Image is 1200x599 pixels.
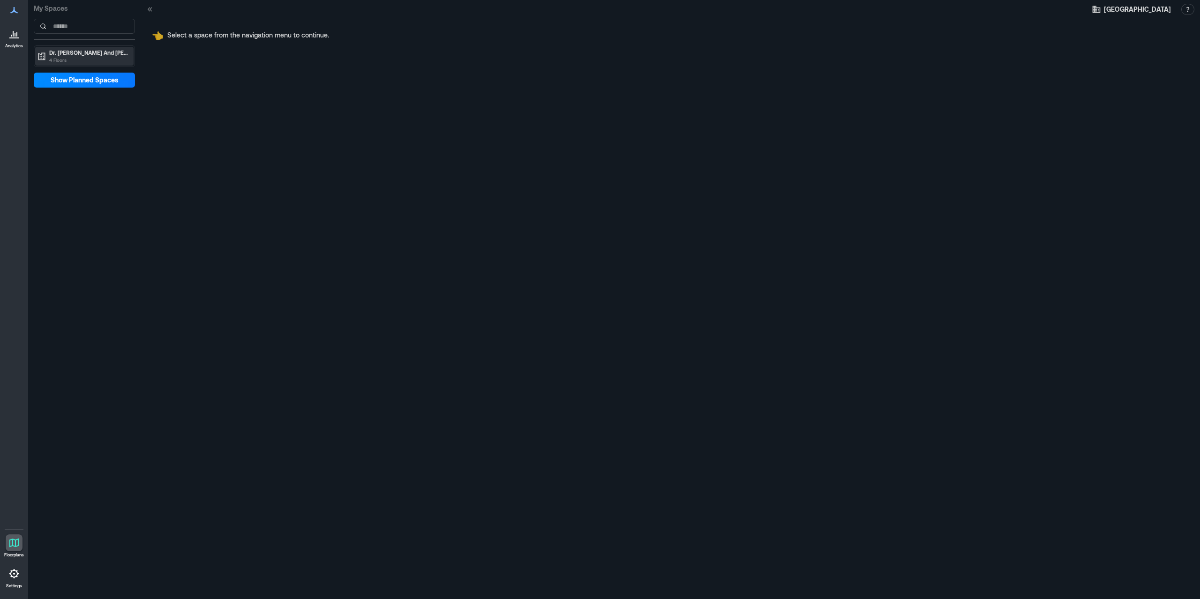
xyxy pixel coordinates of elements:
[49,56,128,64] p: 4 Floors
[2,22,26,52] a: Analytics
[34,4,135,13] p: My Spaces
[6,583,22,589] p: Settings
[3,562,25,592] a: Settings
[152,30,164,41] span: pointing left
[51,75,119,85] span: Show Planned Spaces
[5,43,23,49] p: Analytics
[1,532,27,561] a: Floorplans
[1104,5,1171,14] span: [GEOGRAPHIC_DATA]
[34,73,135,88] button: Show Planned Spaces
[49,49,128,56] p: Dr. [PERSON_NAME] And [PERSON_NAME] [PERSON_NAME]
[1089,2,1174,17] button: [GEOGRAPHIC_DATA]
[4,552,24,558] p: Floorplans
[167,30,329,40] p: Select a space from the navigation menu to continue.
